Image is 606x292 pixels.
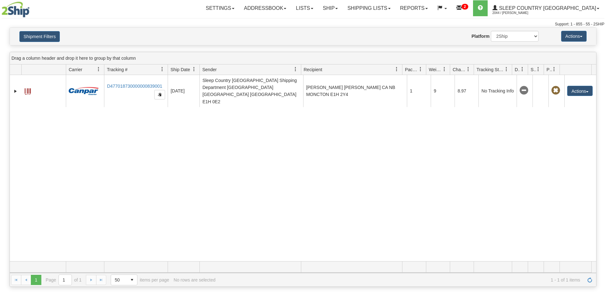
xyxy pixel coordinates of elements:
[189,64,199,75] a: Ship Date filter column settings
[471,33,490,39] label: Platform
[304,66,322,73] span: Recipient
[220,277,580,282] span: 1 - 1 of 1 items
[107,66,128,73] span: Tracking #
[69,87,99,95] img: 14 - Canpar
[2,2,30,17] img: logo2044.jpg
[405,66,418,73] span: Packages
[115,277,123,283] span: 50
[31,275,41,285] span: Page 1
[2,22,604,27] div: Support: 1 - 855 - 55 - 2SHIP
[303,75,407,107] td: [PERSON_NAME] [PERSON_NAME] CA NB MONCTON E1H 2Y4
[463,64,474,75] a: Charge filter column settings
[488,0,604,16] a: Sleep Country [GEOGRAPHIC_DATA] 2044 / [PERSON_NAME]
[591,113,605,178] iframe: chat widget
[395,0,433,16] a: Reports
[46,275,82,285] span: Page of 1
[343,0,395,16] a: Shipping lists
[168,75,199,107] td: [DATE]
[567,86,593,96] button: Actions
[561,31,587,42] button: Actions
[59,275,72,285] input: Page 1
[111,275,169,285] span: items per page
[585,275,595,285] a: Refresh
[24,85,31,96] a: Label
[407,75,431,107] td: 1
[533,64,544,75] a: Shipment Issues filter column settings
[318,0,343,16] a: Ship
[515,66,520,73] span: Delivery Status
[498,5,596,11] span: Sleep Country [GEOGRAPHIC_DATA]
[69,66,82,73] span: Carrier
[111,275,137,285] span: Page sizes drop down
[19,31,60,42] button: Shipment Filters
[154,90,165,99] button: Copy to clipboard
[415,64,426,75] a: Packages filter column settings
[157,64,168,75] a: Tracking # filter column settings
[127,275,137,285] span: select
[201,0,239,16] a: Settings
[12,88,19,94] a: Expand
[452,0,473,16] a: 2
[107,84,162,89] a: D477018730000000839001
[462,4,468,10] sup: 2
[517,64,528,75] a: Delivery Status filter column settings
[202,66,217,73] span: Sender
[199,75,303,107] td: Sleep Country [GEOGRAPHIC_DATA] Shipping Department [GEOGRAPHIC_DATA] [GEOGRAPHIC_DATA] [GEOGRAPH...
[531,66,536,73] span: Shipment Issues
[547,66,552,73] span: Pickup Status
[431,75,455,107] td: 9
[492,10,540,16] span: 2044 / [PERSON_NAME]
[429,66,442,73] span: Weight
[10,52,596,65] div: grid grouping header
[171,66,190,73] span: Ship Date
[291,0,318,16] a: Lists
[453,66,466,73] span: Charge
[439,64,450,75] a: Weight filter column settings
[391,64,402,75] a: Recipient filter column settings
[174,277,216,282] div: No rows are selected
[477,66,504,73] span: Tracking Status
[239,0,291,16] a: Addressbook
[290,64,301,75] a: Sender filter column settings
[519,86,528,95] span: No Tracking Info
[549,64,560,75] a: Pickup Status filter column settings
[455,75,478,107] td: 8.97
[551,86,560,95] span: Pickup Not Assigned
[478,75,517,107] td: No Tracking Info
[93,64,104,75] a: Carrier filter column settings
[501,64,512,75] a: Tracking Status filter column settings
